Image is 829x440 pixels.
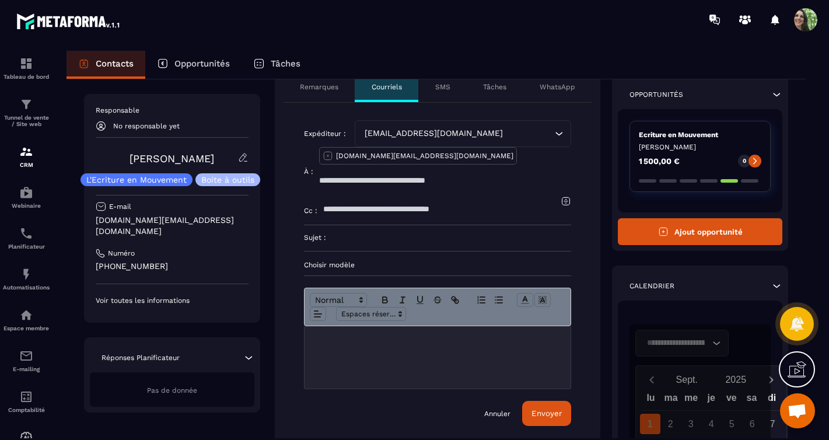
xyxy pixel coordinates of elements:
p: WhatsApp [540,82,575,92]
a: Ouvrir le chat [780,393,815,428]
p: Numéro [108,249,135,258]
p: Tunnel de vente / Site web [3,114,50,127]
p: E-mail [109,202,131,211]
img: email [19,349,33,363]
p: Voir toutes les informations [96,296,249,305]
a: Annuler [484,409,510,418]
button: Next month [760,372,782,387]
div: di [762,390,782,410]
span: [EMAIL_ADDRESS][DOMAIN_NAME] [362,127,506,140]
a: formationformationTunnel de vente / Site web [3,89,50,136]
input: Search for option [506,127,552,140]
p: Comptabilité [3,407,50,413]
p: À : [304,167,313,176]
p: [DOMAIN_NAME][EMAIL_ADDRESS][DOMAIN_NAME] [336,151,513,160]
p: L'Ecriture en Mouvement [86,176,187,184]
img: scheduler [19,226,33,240]
a: formationformationTableau de bord [3,48,50,89]
a: Opportunités [145,51,242,79]
button: Ajout opportunité [618,218,782,245]
p: Webinaire [3,202,50,209]
a: accountantaccountantComptabilité [3,381,50,422]
p: Tâches [483,82,506,92]
p: 0 [743,157,746,165]
p: Opportunités [629,90,683,99]
img: formation [19,57,33,71]
div: Search for option [355,120,572,147]
img: formation [19,145,33,159]
img: formation [19,97,33,111]
p: Sujet : [304,233,326,242]
p: Courriels [372,82,402,92]
p: Cc : [304,206,317,215]
p: Choisir modèle [304,260,572,270]
p: Boite à outils [201,176,254,184]
a: formationformationCRM [3,136,50,177]
img: automations [19,267,33,281]
img: automations [19,308,33,322]
a: Contacts [67,51,145,79]
div: 7 [762,414,783,434]
p: [PHONE_NUMBER] [96,261,249,272]
img: logo [16,11,121,32]
span: Pas de donnée [147,386,197,394]
p: [DOMAIN_NAME][EMAIL_ADDRESS][DOMAIN_NAME] [96,215,249,237]
a: [PERSON_NAME] [130,152,214,165]
a: Tâches [242,51,312,79]
p: Ecriture en Mouvement [639,130,761,139]
p: Opportunités [174,58,230,69]
p: Expéditeur : [304,129,346,138]
p: E-mailing [3,366,50,372]
p: Contacts [96,58,134,69]
a: schedulerschedulerPlanificateur [3,218,50,259]
p: Espace membre [3,325,50,331]
a: automationsautomationsWebinaire [3,177,50,218]
a: emailemailE-mailing [3,340,50,381]
p: Tableau de bord [3,74,50,80]
p: [PERSON_NAME] [639,142,761,152]
p: Réponses Planificateur [102,353,180,362]
p: Responsable [96,106,249,115]
p: Planificateur [3,243,50,250]
p: Calendrier [629,281,674,291]
p: No responsable yet [113,122,180,130]
p: Automatisations [3,284,50,291]
p: Tâches [271,58,300,69]
p: CRM [3,162,50,168]
img: accountant [19,390,33,404]
img: automations [19,186,33,200]
a: automationsautomationsAutomatisations [3,259,50,299]
a: automationsautomationsEspace membre [3,299,50,340]
p: Remarques [300,82,338,92]
button: Envoyer [522,401,571,426]
p: SMS [435,82,450,92]
p: 1 500,00 € [639,157,680,165]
